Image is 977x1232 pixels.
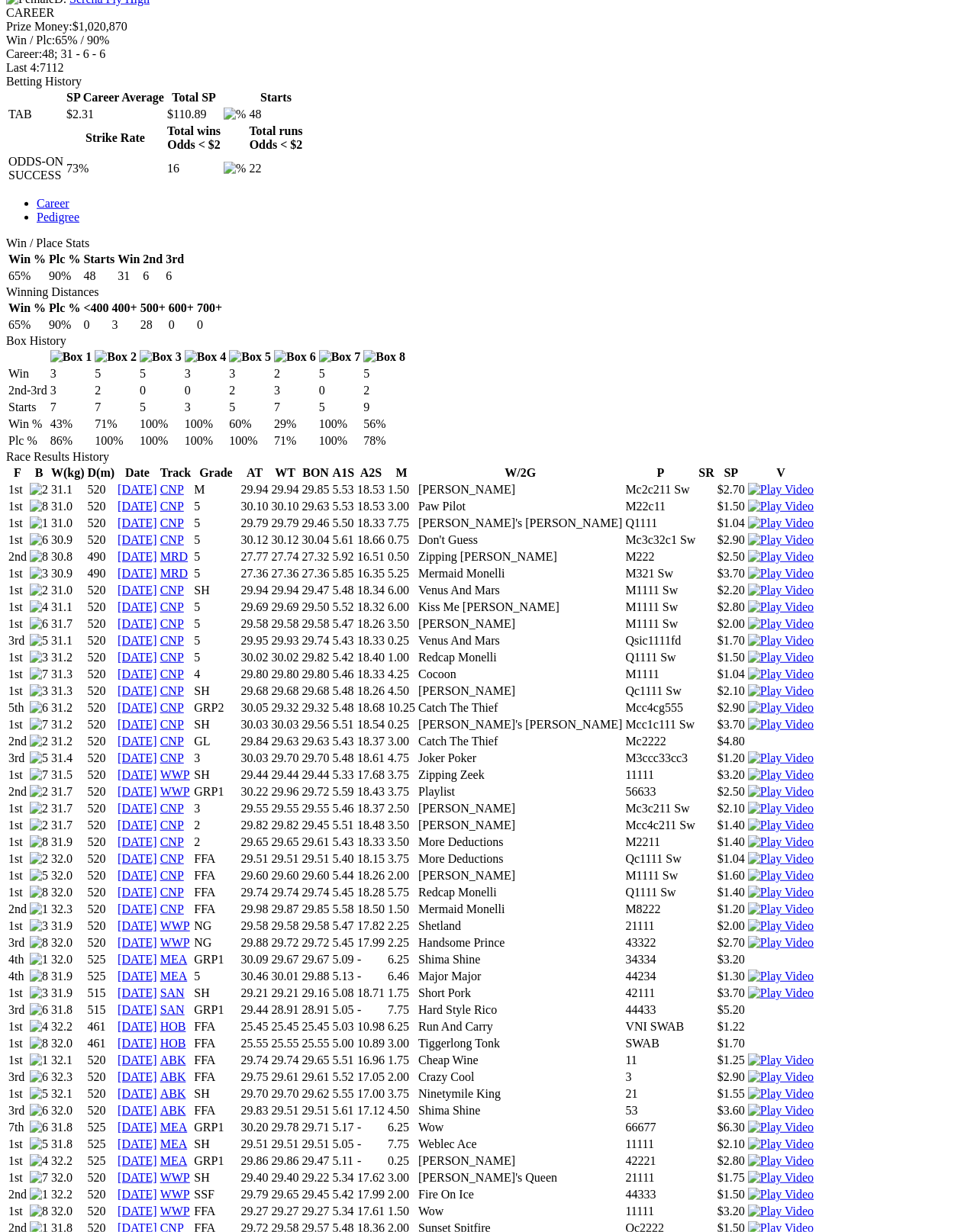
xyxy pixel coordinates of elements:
[748,852,814,865] a: View replay
[30,1037,48,1050] img: 8
[6,20,73,33] span: Prize Money:
[30,768,48,782] img: 7
[30,634,48,648] img: 5
[66,107,165,122] td: $2.31
[748,584,814,597] img: Play Video
[94,383,137,398] td: 2
[748,1154,814,1167] a: Watch Replay on Watchdog
[118,1087,157,1100] a: [DATE]
[30,1171,48,1185] img: 7
[50,400,93,415] td: 7
[30,751,48,765] img: 5
[166,154,221,183] td: 16
[748,751,814,764] a: View replay
[30,1188,48,1201] img: 1
[748,819,814,832] a: View replay
[30,819,48,832] img: 2
[118,1121,157,1134] a: [DATE]
[8,317,47,333] td: 65%
[118,902,157,915] a: [DATE]
[6,61,971,75] div: 7112
[160,1188,190,1201] a: WWP
[118,953,157,966] a: [DATE]
[118,500,157,513] a: [DATE]
[748,550,814,564] img: Play Video
[748,1053,814,1066] a: View replay
[160,684,184,697] a: CNP
[37,211,79,224] a: Pedigree
[748,1205,814,1218] a: View replay
[30,483,48,497] img: 2
[160,1104,186,1117] a: ABK
[160,886,184,899] a: CNP
[30,550,48,564] img: 8
[30,1020,48,1034] img: 4
[8,269,47,284] td: 65%
[6,334,971,348] div: Box History
[66,90,165,105] th: SP Career Average
[118,1003,157,1016] a: [DATE]
[66,124,165,153] th: Strike Rate
[30,802,48,815] img: 2
[748,1137,814,1151] img: Play Video
[184,366,227,381] td: 3
[139,366,182,381] td: 5
[30,1070,48,1084] img: 6
[8,400,48,415] td: Starts
[748,970,814,983] a: Watch Replay on Watchdog
[160,483,184,496] a: CNP
[48,301,81,316] th: Plc %
[248,124,303,153] th: Total runs Odds < $2
[160,768,190,781] a: WWP
[748,802,814,815] img: Play Video
[160,1171,190,1184] a: WWP
[229,350,271,364] img: Box 5
[748,483,814,497] img: Play Video
[748,802,814,815] a: View replay
[30,902,48,916] img: 1
[118,651,157,664] a: [DATE]
[160,1020,186,1033] a: HOB
[118,550,157,563] a: [DATE]
[160,1070,186,1083] a: ABK
[82,252,115,267] th: Starts
[748,852,814,866] img: Play Video
[118,667,157,680] a: [DATE]
[118,584,157,597] a: [DATE]
[118,1188,157,1201] a: [DATE]
[748,584,814,597] a: View replay
[160,1205,190,1218] a: WWP
[748,684,814,698] img: Play Video
[160,802,184,815] a: CNP
[30,667,48,681] img: 7
[165,269,185,284] td: 6
[224,108,246,121] img: %
[140,301,166,316] th: 500+
[82,317,109,333] td: 0
[6,47,42,60] span: Career:
[748,617,814,630] a: View replay
[160,1154,188,1167] a: MEA
[30,533,48,547] img: 6
[228,383,272,398] td: 2
[748,516,814,529] a: View replay
[748,1070,814,1084] img: Play Video
[30,1154,48,1168] img: 4
[748,768,814,782] img: Play Video
[748,785,814,798] a: View replay
[94,366,137,381] td: 5
[30,986,48,1000] img: 3
[748,919,814,933] img: Play Video
[48,269,81,284] td: 90%
[8,301,47,316] th: Win %
[748,835,814,849] img: Play Video
[30,584,48,597] img: 2
[748,701,814,715] img: Play Video
[160,785,190,798] a: WWP
[160,852,184,865] a: CNP
[160,1121,188,1134] a: MEA
[748,1121,814,1134] img: Play Video
[748,1104,814,1118] img: Play Video
[118,936,157,949] a: [DATE]
[748,600,814,613] a: View replay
